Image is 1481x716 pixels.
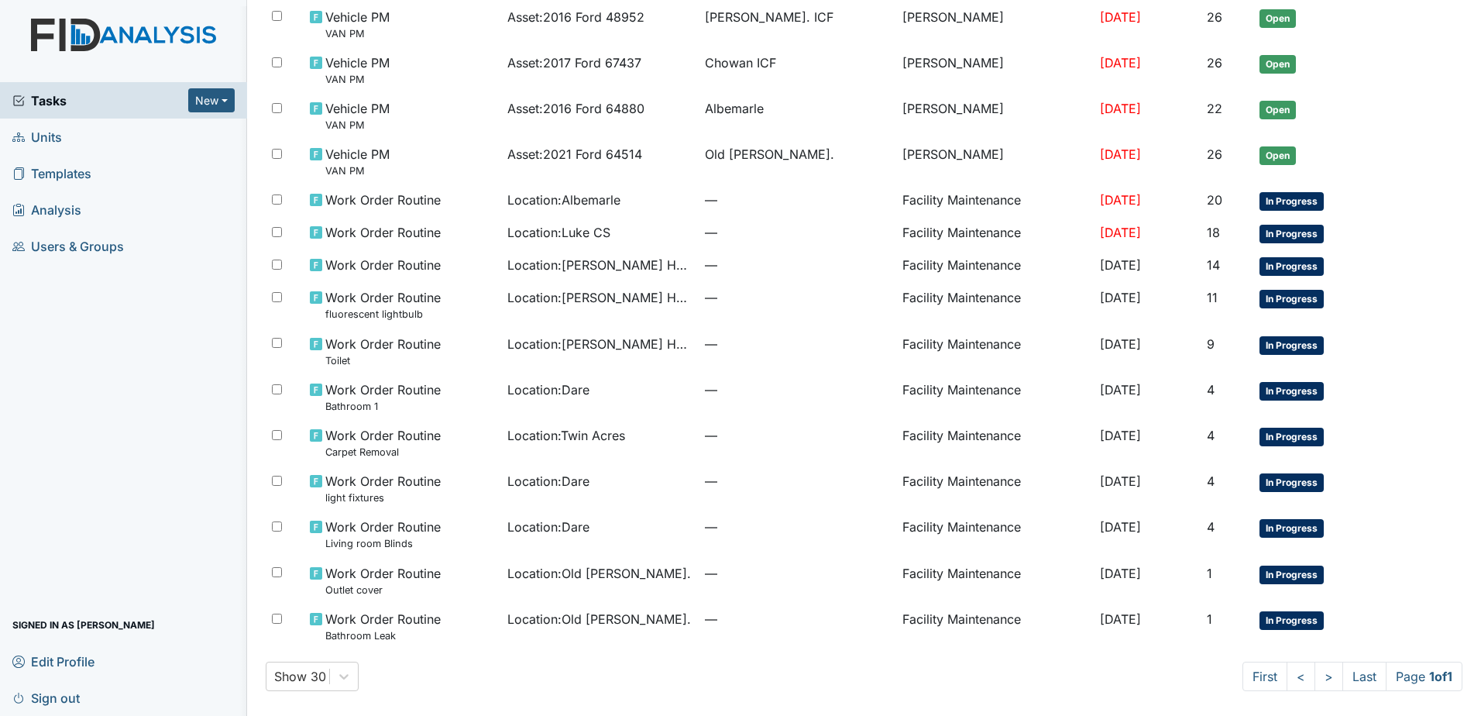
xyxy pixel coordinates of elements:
span: 4 [1207,473,1215,489]
span: [DATE] [1100,473,1141,489]
small: Outlet cover [325,583,441,597]
span: [DATE] [1100,257,1141,273]
span: 14 [1207,257,1220,273]
span: In Progress [1259,566,1324,584]
span: — [705,564,890,583]
span: Work Order Routine [325,256,441,274]
span: Location : Old [PERSON_NAME]. [507,610,691,628]
span: Location : Dare [507,472,589,491]
span: Work Order Routine light fixtures [325,472,441,505]
span: 4 [1207,382,1215,398]
td: [PERSON_NAME] [896,47,1094,93]
td: Facility Maintenance [896,374,1094,420]
span: [DATE] [1100,336,1141,352]
span: [DATE] [1100,192,1141,208]
span: 1 [1207,611,1212,627]
span: Location : Twin Acres [507,426,625,445]
span: In Progress [1259,611,1324,630]
td: Facility Maintenance [896,466,1094,511]
small: VAN PM [325,118,390,133]
span: 26 [1207,146,1222,162]
span: Location : Luke CS [507,223,610,242]
span: [DATE] [1100,146,1141,162]
span: — [705,191,890,209]
span: [DATE] [1100,428,1141,443]
span: Old [PERSON_NAME]. [705,145,834,164]
span: Location : [PERSON_NAME] House [507,288,692,307]
span: [PERSON_NAME]. ICF [705,8,833,26]
nav: task-pagination [1242,662,1462,691]
span: Asset : 2021 Ford 64514 [507,145,642,164]
span: Work Order Routine fluorescent lightbulb [325,288,441,322]
span: Location : [PERSON_NAME] House [507,256,692,274]
span: Vehicle PM VAN PM [325,53,390,87]
span: [DATE] [1100,519,1141,535]
span: 1 [1207,566,1212,581]
td: Facility Maintenance [896,604,1094,649]
td: [PERSON_NAME] [896,139,1094,184]
td: Facility Maintenance [896,558,1094,604]
span: 26 [1207,9,1222,25]
span: Open [1259,101,1296,119]
td: Facility Maintenance [896,329,1094,374]
small: Living room Blinds [325,536,441,551]
span: Signed in as [PERSON_NAME] [12,613,155,637]
td: Facility Maintenance [896,282,1094,328]
span: In Progress [1259,473,1324,492]
span: 9 [1207,336,1215,352]
span: [DATE] [1100,382,1141,398]
a: Last [1342,662,1387,691]
small: VAN PM [325,26,390,41]
span: — [705,256,890,274]
span: In Progress [1259,257,1324,276]
td: [PERSON_NAME] [896,93,1094,139]
span: Asset : 2016 Ford 48952 [507,8,644,26]
td: Facility Maintenance [896,511,1094,557]
small: VAN PM [325,164,390,178]
span: — [705,518,890,536]
span: Work Order Routine Toilet [325,335,441,368]
span: Asset : 2017 Ford 67437 [507,53,641,72]
span: Users & Groups [12,234,124,258]
small: Toilet [325,353,441,368]
a: Tasks [12,91,188,110]
span: [DATE] [1100,55,1141,71]
span: — [705,472,890,491]
small: light fixtures [325,491,441,505]
span: 4 [1207,428,1215,443]
span: Work Order Routine Bathroom Leak [325,610,441,643]
span: Sign out [12,686,80,710]
span: Asset : 2016 Ford 64880 [507,99,644,118]
span: [DATE] [1100,9,1141,25]
td: Facility Maintenance [896,217,1094,250]
span: Open [1259,146,1296,165]
span: — [705,610,890,628]
span: Analysis [12,198,81,222]
span: In Progress [1259,192,1324,211]
span: Vehicle PM VAN PM [325,145,390,178]
span: Location : Albemarle [507,191,620,209]
span: Page [1386,662,1462,691]
span: Vehicle PM VAN PM [325,8,390,41]
span: Albemarle [705,99,764,118]
span: In Progress [1259,225,1324,243]
span: [DATE] [1100,225,1141,240]
span: 22 [1207,101,1222,116]
a: < [1287,662,1315,691]
small: Carpet Removal [325,445,441,460]
span: Open [1259,9,1296,28]
span: In Progress [1259,336,1324,355]
span: In Progress [1259,290,1324,308]
span: Edit Profile [12,649,94,673]
span: Open [1259,55,1296,74]
span: Location : Dare [507,518,589,536]
span: Vehicle PM VAN PM [325,99,390,133]
span: Location : [PERSON_NAME] House [507,335,692,353]
span: Work Order Routine Outlet cover [325,564,441,597]
a: > [1314,662,1343,691]
span: — [705,335,890,353]
span: In Progress [1259,428,1324,446]
span: — [705,380,890,399]
span: In Progress [1259,382,1324,401]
